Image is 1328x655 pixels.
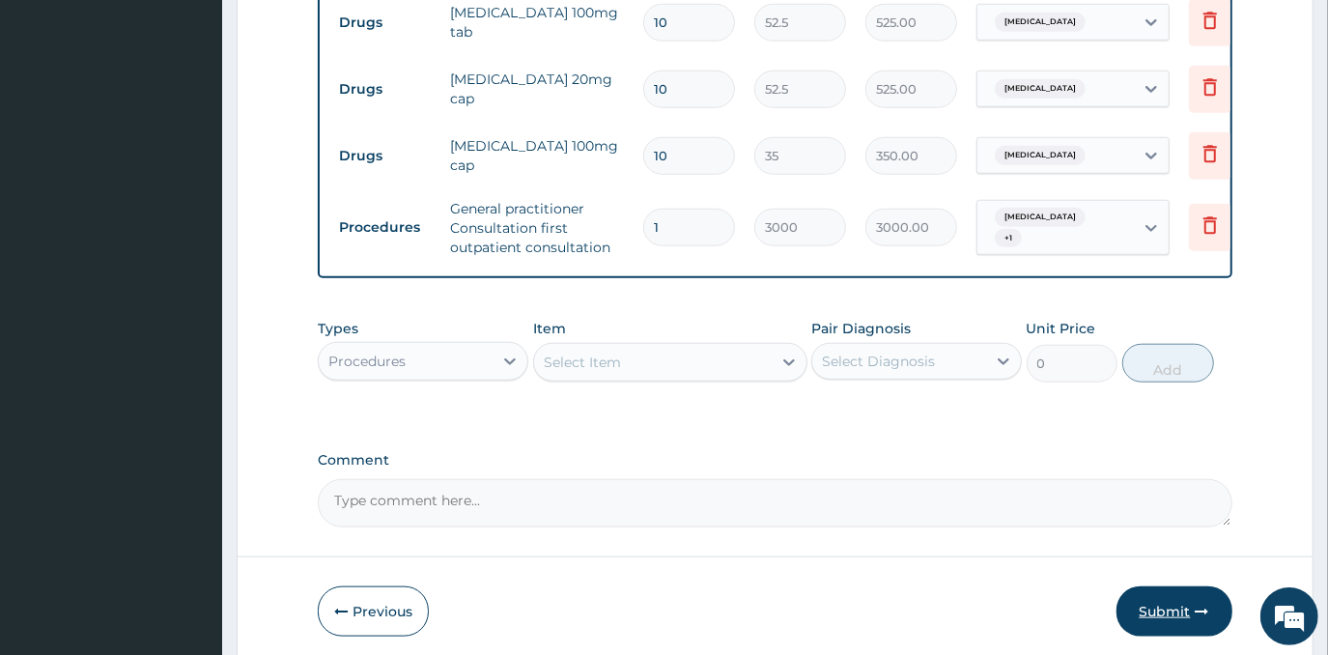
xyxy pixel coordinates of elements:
div: Minimize live chat window [317,10,363,56]
label: Types [318,321,358,337]
button: Add [1122,344,1214,383]
textarea: Type your message and hit 'Enter' [10,443,368,511]
td: Drugs [329,5,440,41]
div: Select Item [544,353,621,372]
td: Procedures [329,210,440,245]
button: Previous [318,586,429,637]
span: [MEDICAL_DATA] [995,146,1086,165]
td: General practitioner Consultation first outpatient consultation [440,189,634,267]
button: Submit [1116,586,1232,637]
label: Comment [318,452,1231,469]
label: Unit Price [1027,319,1096,338]
span: [MEDICAL_DATA] [995,79,1086,99]
label: Pair Diagnosis [811,319,911,338]
img: d_794563401_company_1708531726252_794563401 [36,97,78,145]
span: + 1 [995,229,1022,248]
span: [MEDICAL_DATA] [995,13,1086,32]
label: Item [533,319,566,338]
td: [MEDICAL_DATA] 20mg cap [440,60,634,118]
div: Select Diagnosis [822,352,935,371]
span: [MEDICAL_DATA] [995,208,1086,227]
div: Procedures [328,352,406,371]
td: Drugs [329,138,440,174]
td: [MEDICAL_DATA] 100mg cap [440,127,634,185]
td: Drugs [329,71,440,107]
div: Chat with us now [100,108,325,133]
span: We're online! [112,201,267,396]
